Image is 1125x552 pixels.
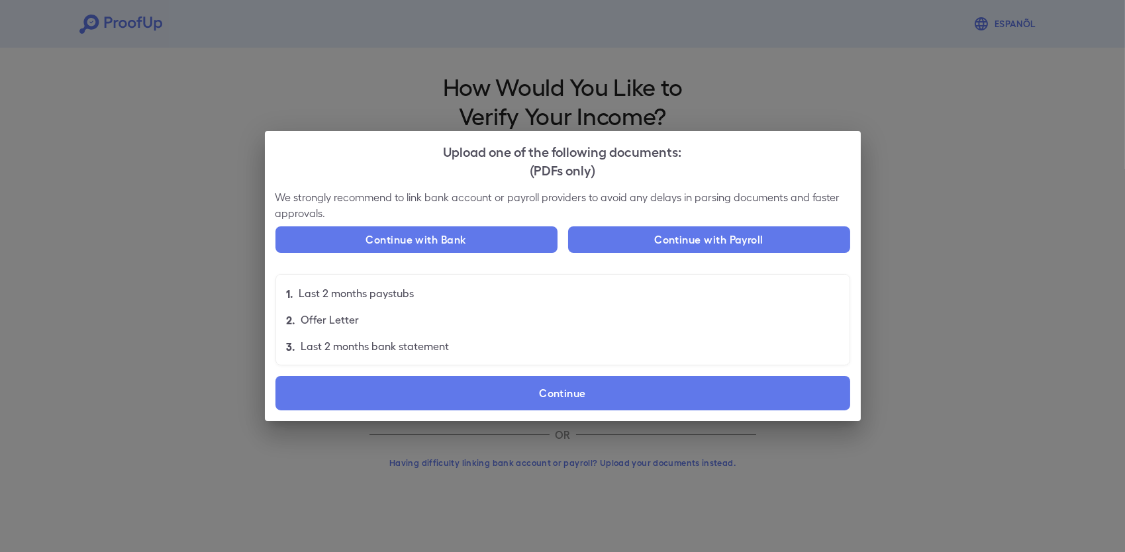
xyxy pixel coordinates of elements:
p: 1. [287,285,294,301]
p: 3. [287,338,296,354]
button: Continue with Payroll [568,226,850,253]
p: We strongly recommend to link bank account or payroll providers to avoid any delays in parsing do... [275,189,850,221]
p: Last 2 months bank statement [301,338,450,354]
p: 2. [287,312,296,328]
div: (PDFs only) [275,160,850,179]
p: Last 2 months paystubs [299,285,415,301]
label: Continue [275,376,850,410]
h2: Upload one of the following documents: [265,131,861,189]
button: Continue with Bank [275,226,558,253]
p: Offer Letter [301,312,360,328]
